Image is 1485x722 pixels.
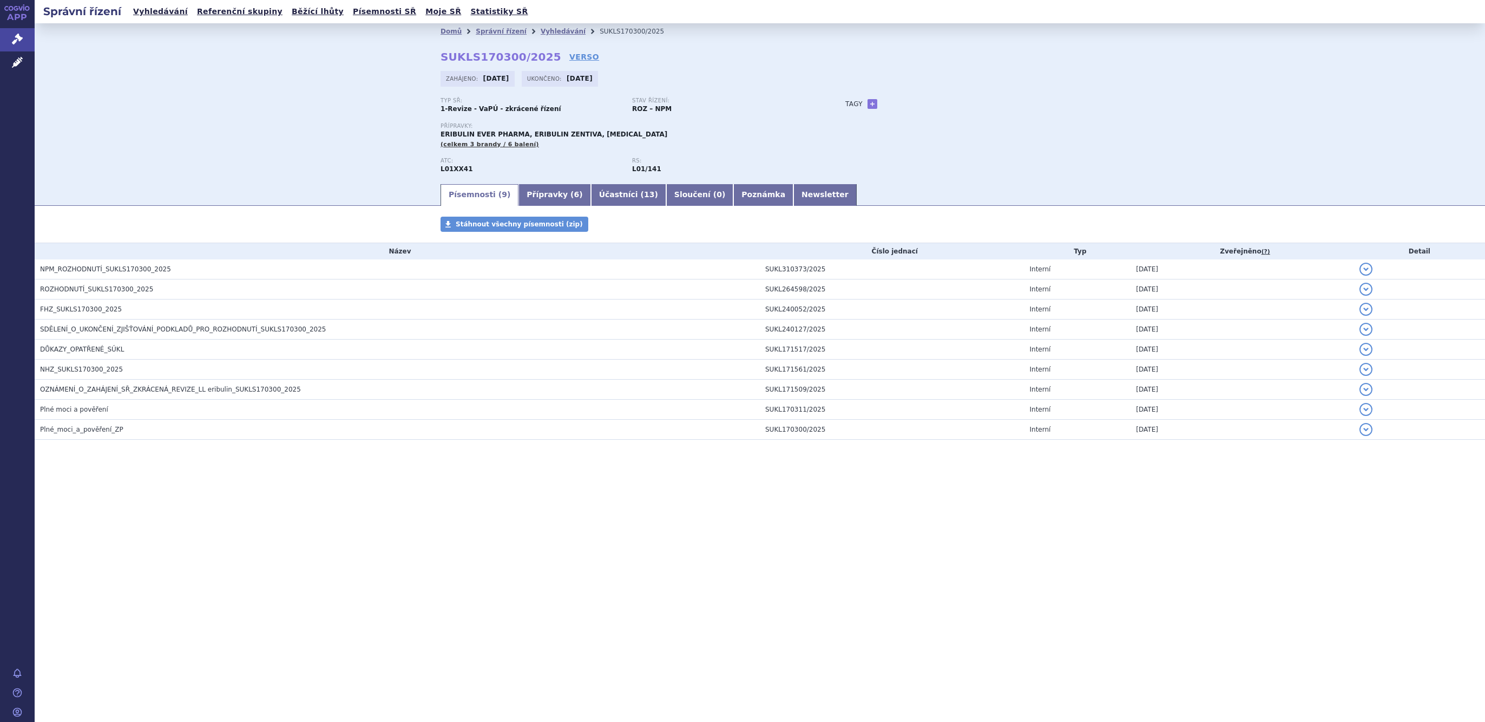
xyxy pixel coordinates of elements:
strong: ERIBULIN [441,165,473,173]
strong: ROZ – NPM [632,105,672,113]
td: SUKL240127/2025 [760,320,1024,340]
a: Písemnosti SŘ [350,4,419,19]
span: Interní [1030,426,1051,433]
a: Písemnosti (9) [441,184,518,206]
td: SUKL171517/2025 [760,340,1024,360]
a: Vyhledávání [541,28,586,35]
span: Interní [1030,285,1051,293]
p: Typ SŘ: [441,97,621,104]
td: [DATE] [1131,400,1353,420]
a: Statistiky SŘ [467,4,531,19]
strong: 1-Revize - VaPÚ - zkrácené řízení [441,105,561,113]
td: [DATE] [1131,380,1353,400]
a: Správní řízení [476,28,527,35]
span: Interní [1030,386,1051,393]
li: SUKLS170300/2025 [600,23,678,40]
a: Referenční skupiny [194,4,286,19]
button: detail [1359,283,1372,296]
th: Název [35,243,760,259]
span: NPM_ROZHODNUTÍ_SUKLS170300_2025 [40,265,171,273]
abbr: (?) [1261,248,1270,256]
span: Zahájeno: [446,74,480,83]
td: SUKL240052/2025 [760,300,1024,320]
button: detail [1359,423,1372,436]
span: Interní [1030,265,1051,273]
a: Moje SŘ [422,4,464,19]
td: [DATE] [1131,420,1353,440]
span: Interní [1030,406,1051,413]
td: SUKL171561/2025 [760,360,1024,380]
span: Stáhnout všechny písemnosti (zip) [456,220,583,228]
strong: eribulin [632,165,661,173]
td: [DATE] [1131,320,1353,340]
a: + [868,99,877,109]
th: Číslo jednací [760,243,1024,259]
span: FHZ_SUKLS170300_2025 [40,305,122,313]
td: [DATE] [1131,259,1353,279]
h2: Správní řízení [35,4,130,19]
button: detail [1359,323,1372,336]
td: [DATE] [1131,279,1353,300]
td: SUKL170311/2025 [760,400,1024,420]
a: Stáhnout všechny písemnosti (zip) [441,217,588,232]
a: Účastníci (13) [591,184,666,206]
a: VERSO [569,51,599,62]
span: 0 [717,190,722,199]
span: 6 [574,190,580,199]
a: Běžící lhůty [288,4,347,19]
td: [DATE] [1131,360,1353,380]
strong: [DATE] [483,75,509,82]
span: Interní [1030,366,1051,373]
span: Ukončeno: [527,74,564,83]
a: Poznámka [733,184,793,206]
td: SUKL171509/2025 [760,380,1024,400]
th: Typ [1024,243,1131,259]
p: Stav řízení: [632,97,813,104]
a: Přípravky (6) [518,184,590,206]
span: Plné moci a pověření [40,406,108,413]
p: ATC: [441,158,621,164]
strong: [DATE] [567,75,593,82]
button: detail [1359,263,1372,276]
span: 9 [502,190,507,199]
button: detail [1359,363,1372,376]
td: SUKL264598/2025 [760,279,1024,300]
th: Zveřejněno [1131,243,1353,259]
td: [DATE] [1131,340,1353,360]
span: Interní [1030,346,1051,353]
span: Plné_moci_a_pověření_ZP [40,426,123,433]
a: Sloučení (0) [666,184,733,206]
span: ERIBULIN EVER PHARMA, ERIBULIN ZENTIVA, [MEDICAL_DATA] [441,131,667,138]
span: DŮKAZY_OPATŘENÉ_SÚKL [40,346,124,353]
span: OZNÁMENÍ_O_ZAHÁJENÍ_SŘ_ZKRÁCENÁ_REVIZE_LL eribulin_SUKLS170300_2025 [40,386,301,393]
td: SUKL170300/2025 [760,420,1024,440]
a: Vyhledávání [130,4,191,19]
span: NHZ_SUKLS170300_2025 [40,366,123,373]
button: detail [1359,343,1372,356]
span: ROZHODNUTÍ_SUKLS170300_2025 [40,285,153,293]
td: SUKL310373/2025 [760,259,1024,279]
a: Domů [441,28,462,35]
th: Detail [1354,243,1485,259]
a: Newsletter [793,184,857,206]
strong: SUKLS170300/2025 [441,50,561,63]
span: SDĚLENÍ_O_UKONČENÍ_ZJIŠŤOVÁNÍ_PODKLADŮ_PRO_ROZHODNUTÍ_SUKLS170300_2025 [40,326,326,333]
button: detail [1359,403,1372,416]
span: Interní [1030,326,1051,333]
span: (celkem 3 brandy / 6 balení) [441,141,539,148]
span: 13 [644,190,654,199]
span: Interní [1030,305,1051,313]
button: detail [1359,383,1372,396]
td: [DATE] [1131,300,1353,320]
p: Přípravky: [441,123,824,129]
p: RS: [632,158,813,164]
h3: Tagy [845,97,863,110]
button: detail [1359,303,1372,316]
